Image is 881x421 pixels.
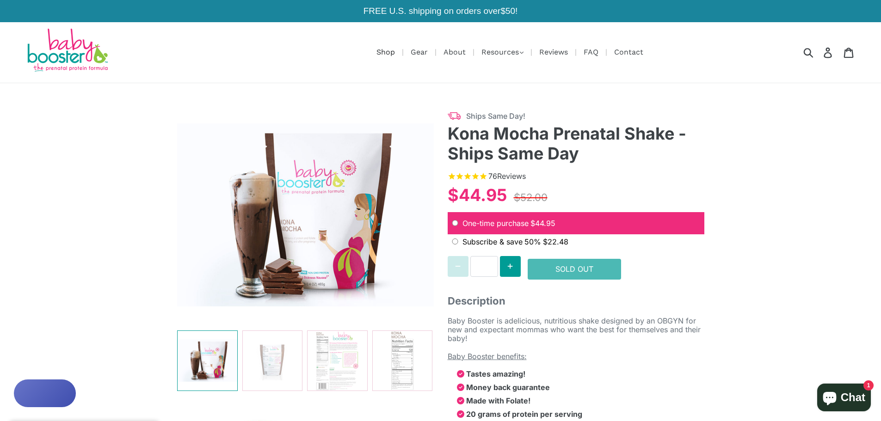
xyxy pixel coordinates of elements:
[524,237,543,246] span: 50%
[500,256,521,277] button: Increase quantity for Kona Mocha Prenatal Shake - Ships Same Day
[466,369,525,378] strong: Tastes amazing!
[466,383,550,392] strong: Money back guarantee
[543,237,568,246] span: recurring price
[477,45,528,59] button: Resources
[448,317,704,343] p: delicious, nutritious shake designed by an OBGYN for new and expectant mommas who want the best f...
[448,171,704,183] span: Rated 4.9 out of 5 stars 76 reviews
[814,384,874,414] inbox-online-store-chat: Shopify online store chat
[177,104,434,326] img: Kona Mocha Prenatal Shake - Ships Same Day
[448,183,507,207] div: $44.95
[448,316,509,325] span: Baby Booster is a
[466,110,704,122] span: Ships Same Day!
[448,352,527,361] span: Baby Booster benefits:
[470,256,498,277] input: Quantity for Kona Mocha Prenatal Shake - Ships Same Day
[579,46,603,58] a: FAQ
[25,29,109,73] img: Baby Booster Prenatal Protein Supplements
[372,331,432,390] img: Kona Mocha Prenatal Shake - Ships Same Day
[610,46,648,58] a: Contact
[448,293,704,309] span: Description
[488,171,526,181] span: 76 reviews
[308,331,367,390] img: Kona Mocha Prenatal Shake - Ships Same Day
[500,6,505,16] span: $
[14,379,76,407] button: Rewards
[439,46,470,58] a: About
[505,6,515,16] span: 50
[462,237,524,246] span: Subscribe & save
[497,171,526,181] span: Reviews
[807,42,832,62] input: Search
[466,396,530,405] strong: Made with Folate!
[406,46,432,58] a: Gear
[178,331,237,390] img: Kona Mocha Prenatal Shake - Ships Same Day
[462,219,530,228] span: One-time purchase
[511,188,550,207] div: $52.00
[530,219,555,228] span: original price
[466,409,582,419] strong: 20 grams of protein per serving
[242,331,302,390] img: Kona Mocha Prenatal Shake - Ships Same Day
[448,124,704,164] h3: Kona Mocha Prenatal Shake - Ships Same Day
[372,46,400,58] a: Shop
[535,46,573,58] a: Reviews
